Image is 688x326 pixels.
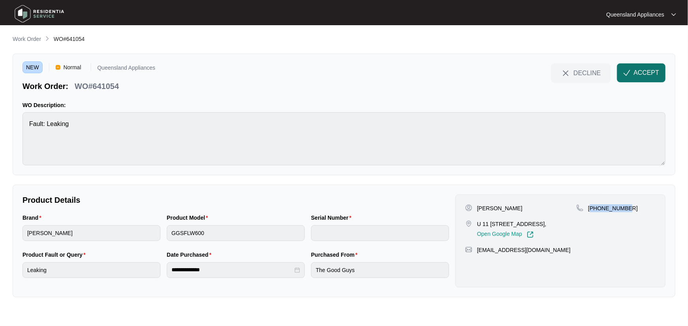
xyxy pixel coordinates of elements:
p: [PHONE_NUMBER] [588,204,638,212]
p: WO#641054 [75,81,119,92]
img: Link-External [527,231,534,238]
img: map-pin [465,246,472,253]
img: chevron-right [44,35,50,42]
button: close-IconDECLINE [551,63,611,82]
p: Queensland Appliances [97,65,155,73]
p: Product Details [22,194,449,206]
input: Product Fault or Query [22,262,160,278]
span: Normal [60,61,84,73]
textarea: Fault: Leaking [22,112,666,165]
img: Vercel Logo [56,65,60,70]
label: Brand [22,214,45,222]
input: Purchased From [311,262,449,278]
span: DECLINE [574,69,601,77]
span: WO#641054 [54,36,85,42]
label: Serial Number [311,214,354,222]
img: residentia service logo [12,2,67,26]
input: Date Purchased [172,266,293,274]
input: Product Model [167,225,305,241]
p: U 11 [STREET_ADDRESS], [477,220,546,228]
label: Purchased From [311,251,361,259]
label: Product Model [167,214,211,222]
p: Work Order [13,35,41,43]
button: check-IconACCEPT [617,63,666,82]
img: map-pin [576,204,584,211]
img: dropdown arrow [671,13,676,17]
a: Work Order [11,35,43,44]
p: Queensland Appliances [606,11,664,19]
p: [PERSON_NAME] [477,204,522,212]
input: Brand [22,225,160,241]
img: user-pin [465,204,472,211]
p: Work Order: [22,81,68,92]
label: Date Purchased [167,251,214,259]
input: Serial Number [311,225,449,241]
span: ACCEPT [634,68,659,78]
label: Product Fault or Query [22,251,89,259]
img: close-Icon [561,69,571,78]
a: Open Google Map [477,231,534,238]
img: check-Icon [623,69,630,76]
span: NEW [22,61,43,73]
p: [EMAIL_ADDRESS][DOMAIN_NAME] [477,246,571,254]
img: map-pin [465,220,472,227]
p: WO Description: [22,101,666,109]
